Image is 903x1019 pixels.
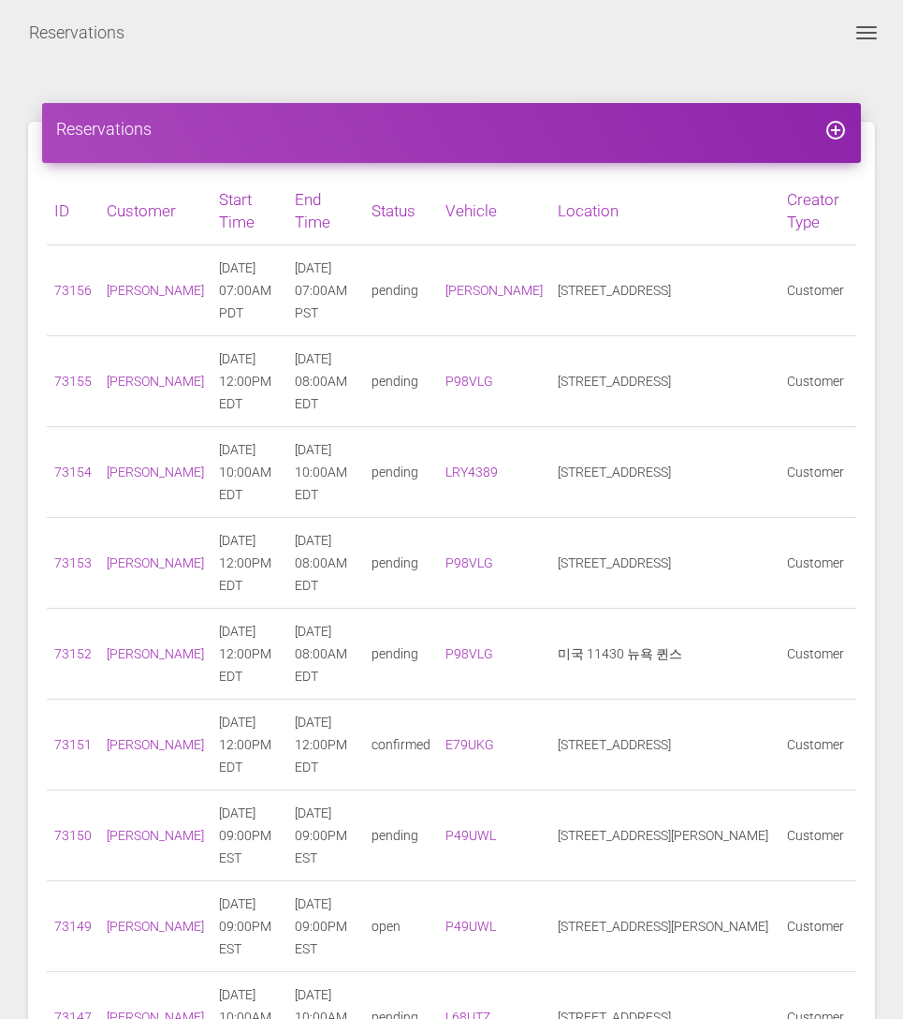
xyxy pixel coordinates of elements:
td: [STREET_ADDRESS] [550,245,780,336]
a: [PERSON_NAME] [107,283,204,298]
td: confirmed [364,700,438,790]
td: pending [364,609,438,700]
th: Customer [99,177,211,245]
a: P98VLG [445,555,493,570]
th: Vehicle [438,177,550,245]
td: [STREET_ADDRESS] [550,427,780,518]
td: [STREET_ADDRESS][PERSON_NAME] [550,790,780,881]
a: P98VLG [445,374,493,389]
a: 73155 [54,374,92,389]
a: 73150 [54,828,92,843]
a: [PERSON_NAME] [107,374,204,389]
td: [DATE] 09:00PM EST [287,881,363,972]
th: ID [47,177,99,245]
td: [DATE] 09:00PM EST [211,790,287,881]
a: [PERSON_NAME] [445,283,543,298]
td: [DATE] 08:00AM EDT [287,518,363,609]
a: [PERSON_NAME] [107,646,204,661]
td: pending [364,518,438,609]
th: Location [550,177,780,245]
td: Customer [779,881,856,972]
td: pending [364,336,438,427]
a: add_circle_outline [824,119,847,139]
td: pending [364,245,438,336]
i: add_circle_outline [824,119,847,141]
td: [DATE] 08:00AM EDT [287,609,363,700]
a: [PERSON_NAME] [107,465,204,480]
td: [STREET_ADDRESS] [550,336,780,427]
td: [STREET_ADDRESS] [550,700,780,790]
td: Customer [779,700,856,790]
a: P49UWL [445,919,496,934]
td: [DATE] 10:00AM EDT [211,427,287,518]
button: Toggle navigation [844,22,889,44]
td: Customer [779,245,856,336]
td: [STREET_ADDRESS] [550,518,780,609]
td: Customer [779,609,856,700]
td: Customer [779,790,856,881]
th: Creator Type [779,177,856,245]
th: Status [364,177,438,245]
td: [DATE] 07:00AM PST [287,245,363,336]
th: Start Time [211,177,287,245]
td: pending [364,790,438,881]
h4: Reservations [56,117,847,140]
a: [PERSON_NAME] [107,555,204,570]
a: [PERSON_NAME] [107,919,204,934]
a: 73152 [54,646,92,661]
td: [DATE] 12:00PM EDT [287,700,363,790]
th: End Time [287,177,363,245]
td: Customer [779,336,856,427]
td: pending [364,427,438,518]
td: [DATE] 09:00PM EST [211,881,287,972]
td: [DATE] 10:00AM EDT [287,427,363,518]
td: Customer [779,427,856,518]
td: open [364,881,438,972]
a: P49UWL [445,828,496,843]
a: 73156 [54,283,92,298]
td: [DATE] 12:00PM EDT [211,609,287,700]
td: [DATE] 12:00PM EDT [211,336,287,427]
td: [STREET_ADDRESS][PERSON_NAME] [550,881,780,972]
td: [DATE] 12:00PM EDT [211,700,287,790]
a: 73151 [54,737,92,752]
a: P98VLG [445,646,493,661]
td: [DATE] 08:00AM EDT [287,336,363,427]
td: [DATE] 09:00PM EST [287,790,363,881]
a: E79UKG [445,737,494,752]
a: 73154 [54,465,92,480]
td: [DATE] 07:00AM PDT [211,245,287,336]
td: [DATE] 12:00PM EDT [211,518,287,609]
a: [PERSON_NAME] [107,828,204,843]
a: Reservations [29,9,124,56]
a: 73153 [54,555,92,570]
td: Customer [779,518,856,609]
a: 73149 [54,919,92,934]
td: 미국 11430 뉴욕 퀸스 [550,609,780,700]
a: [PERSON_NAME] [107,737,204,752]
a: LRY4389 [445,465,498,480]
